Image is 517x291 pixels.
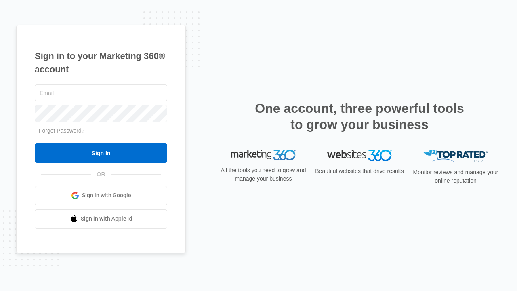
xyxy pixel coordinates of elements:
[410,168,501,185] p: Monitor reviews and manage your online reputation
[35,49,167,76] h1: Sign in to your Marketing 360® account
[35,143,167,163] input: Sign In
[91,170,111,179] span: OR
[35,209,167,229] a: Sign in with Apple Id
[218,166,309,183] p: All the tools you need to grow and manage your business
[327,150,392,161] img: Websites 360
[39,127,85,134] a: Forgot Password?
[35,84,167,101] input: Email
[81,215,132,223] span: Sign in with Apple Id
[35,186,167,205] a: Sign in with Google
[423,150,488,163] img: Top Rated Local
[82,191,131,200] span: Sign in with Google
[314,167,405,175] p: Beautiful websites that drive results
[252,100,467,133] h2: One account, three powerful tools to grow your business
[231,150,296,161] img: Marketing 360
